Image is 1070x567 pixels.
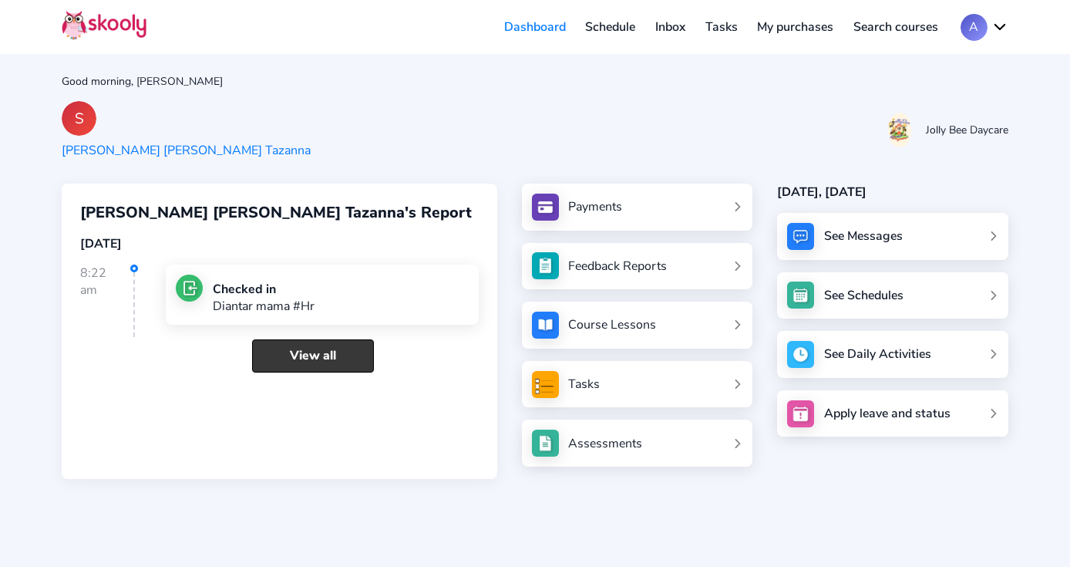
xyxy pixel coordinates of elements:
a: See Schedules [777,272,1008,319]
p: Diantar mama #Hr [213,298,315,315]
span: [PERSON_NAME] [PERSON_NAME] Tazanna's Report [80,202,472,223]
div: Payments [568,198,622,215]
img: Skooly [62,10,146,40]
img: checkin.jpg [176,275,203,302]
div: Good morning, [PERSON_NAME] [62,74,1008,89]
img: messages.jpg [787,223,814,250]
div: Checked in [213,281,315,298]
div: am [80,282,133,299]
div: Assessments [568,435,642,452]
img: 20201103140951286199961659839494hYz471L5eL1FsRFsP4.jpg [888,113,911,147]
img: tasksForMpWeb.png [532,371,559,398]
button: Achevron down outline [961,14,1008,41]
img: payments.jpg [532,194,559,221]
div: 8:22 [80,265,135,337]
a: Tasks [532,371,743,398]
div: Jolly Bee Daycare [926,123,1008,137]
img: see_atten.jpg [532,252,559,279]
a: Search courses [843,15,948,39]
a: Feedback Reports [532,252,743,279]
a: Assessments [532,430,743,457]
div: Tasks [568,376,600,393]
a: Schedule [576,15,646,39]
img: activity.jpg [787,341,814,368]
div: S [62,101,96,136]
a: Course Lessons [532,312,743,339]
a: Payments [532,194,743,221]
div: [PERSON_NAME] [PERSON_NAME] Tazanna [62,142,311,159]
img: assessments.jpg [532,430,559,457]
div: See Messages [824,228,903,245]
div: [DATE], [DATE] [777,184,1008,201]
div: See Daily Activities [824,346,931,363]
a: Inbox [645,15,695,39]
a: See Daily Activities [777,331,1008,378]
a: Apply leave and status [777,390,1008,437]
a: Dashboard [494,15,576,39]
a: My purchases [747,15,843,39]
div: [DATE] [80,235,479,252]
img: apply_leave.jpg [787,400,814,427]
div: Course Lessons [568,316,656,333]
img: courses.jpg [532,312,559,339]
div: See Schedules [824,287,903,304]
a: Tasks [695,15,748,39]
div: Feedback Reports [568,258,667,275]
a: View all [252,339,374,373]
img: schedule.jpg [787,282,814,309]
div: Apply leave and status [824,405,951,422]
